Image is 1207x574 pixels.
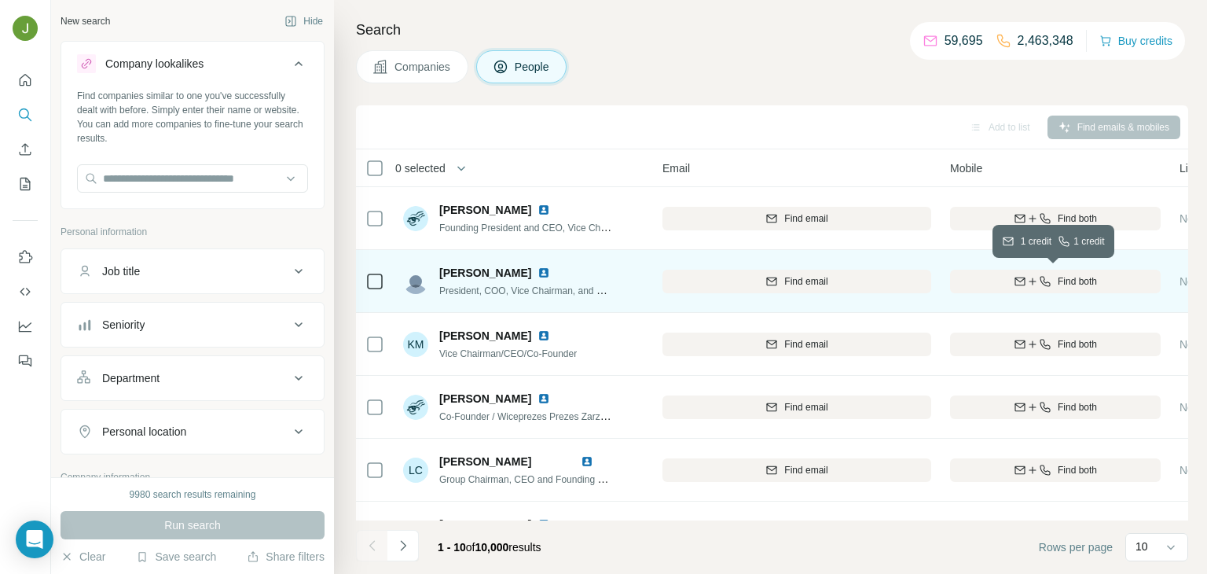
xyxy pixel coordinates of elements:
button: Find both [950,207,1161,230]
span: Find both [1058,274,1097,289]
span: Find email [784,212,827,226]
button: Find email [662,270,931,293]
span: Find email [784,400,827,414]
button: Use Surfe on LinkedIn [13,243,38,271]
span: [PERSON_NAME] [439,265,531,281]
span: Find email [784,337,827,351]
button: Find both [950,396,1161,419]
h4: Search [356,19,1188,41]
button: Save search [136,549,216,565]
img: Avatar [403,521,428,546]
button: Enrich CSV [13,135,38,164]
span: Lists [1179,160,1202,176]
button: Hide [273,9,334,33]
p: 2,463,348 [1018,31,1073,50]
button: Company lookalikes [61,45,324,89]
img: LinkedIn logo [537,392,550,405]
div: Company lookalikes [105,56,204,72]
div: Find companies similar to one you've successfully dealt with before. Simply enter their name or w... [77,89,308,145]
img: Avatar [403,269,428,294]
span: Find both [1058,463,1097,477]
div: 9980 search results remaining [130,488,256,502]
div: Job title [102,263,140,279]
span: Find email [784,274,827,289]
div: New search [61,14,110,28]
button: Use Surfe API [13,278,38,306]
button: Find both [950,270,1161,293]
span: [PERSON_NAME] [439,391,531,407]
img: LinkedIn logo [537,267,550,279]
span: Find both [1058,337,1097,351]
p: Personal information [61,225,325,239]
button: Job title [61,252,324,290]
span: [PERSON_NAME] [439,455,531,468]
button: Find email [662,333,931,356]
img: LinkedIn logo [581,455,593,468]
div: Open Intercom Messenger [16,521,53,558]
span: Find both [1058,400,1097,414]
button: Search [13,101,38,129]
span: [PERSON_NAME] [439,328,531,344]
span: 0 selected [395,160,446,176]
span: Find both [1058,212,1097,226]
div: Seniority [102,317,145,333]
img: Avatar [13,16,38,41]
img: LinkedIn logo [537,329,550,342]
span: Founding President and CEO, Vice Chairman [439,221,629,234]
img: Avatar [403,395,428,420]
button: Find both [950,458,1161,482]
button: Find both [950,333,1161,356]
span: People [515,59,551,75]
span: Group Chairman, CEO and Founding Partner [439,473,629,485]
span: Vice Chairman/CEO/Co-Founder [439,348,577,359]
button: Find email [662,207,931,230]
span: of [466,541,475,554]
span: Email [662,160,690,176]
span: Find email [784,463,827,477]
button: Feedback [13,347,38,375]
span: Co-Founder / Wiceprezes Prezes Zarządu / Dyrektor ds. administracyjno finansowych [439,410,798,422]
span: [PERSON_NAME] [439,517,531,532]
p: Company information [61,470,325,484]
span: President, COO, Vice Chairman, and Founder [439,284,632,296]
span: Companies [394,59,452,75]
button: Department [61,359,324,397]
button: Clear [61,549,105,565]
button: Personal location [61,413,324,451]
div: KM [403,332,428,357]
button: Seniority [61,306,324,344]
span: results [438,541,541,554]
button: Share filters [247,549,325,565]
div: LC [403,458,428,483]
button: Quick start [13,66,38,94]
button: Find email [662,396,931,419]
div: Department [102,370,160,386]
span: Rows per page [1039,539,1113,555]
img: LinkedIn logo [537,518,550,531]
span: 1 - 10 [438,541,466,554]
p: 59,695 [945,31,983,50]
p: 10 [1135,539,1148,554]
span: [PERSON_NAME] [439,202,531,218]
img: Avatar [403,206,428,231]
button: Dashboard [13,312,38,340]
button: Navigate to next page [387,530,419,561]
button: My lists [13,170,38,198]
button: Buy credits [1099,30,1172,52]
img: LinkedIn logo [537,204,550,216]
button: Find email [662,458,931,482]
div: Personal location [102,424,186,440]
span: 10,000 [475,541,509,554]
span: Mobile [950,160,982,176]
